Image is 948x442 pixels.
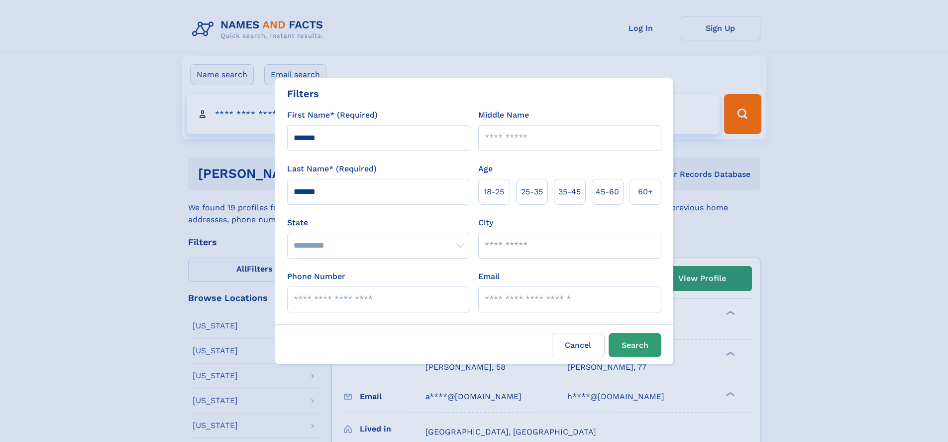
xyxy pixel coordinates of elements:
[478,163,493,175] label: Age
[484,186,504,198] span: 18‑25
[287,217,470,229] label: State
[609,333,661,357] button: Search
[638,186,653,198] span: 60+
[596,186,619,198] span: 45‑60
[287,163,377,175] label: Last Name* (Required)
[287,109,378,121] label: First Name* (Required)
[287,86,319,101] div: Filters
[558,186,581,198] span: 35‑45
[552,333,605,357] label: Cancel
[521,186,543,198] span: 25‑35
[478,271,500,283] label: Email
[287,271,345,283] label: Phone Number
[478,109,529,121] label: Middle Name
[478,217,493,229] label: City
